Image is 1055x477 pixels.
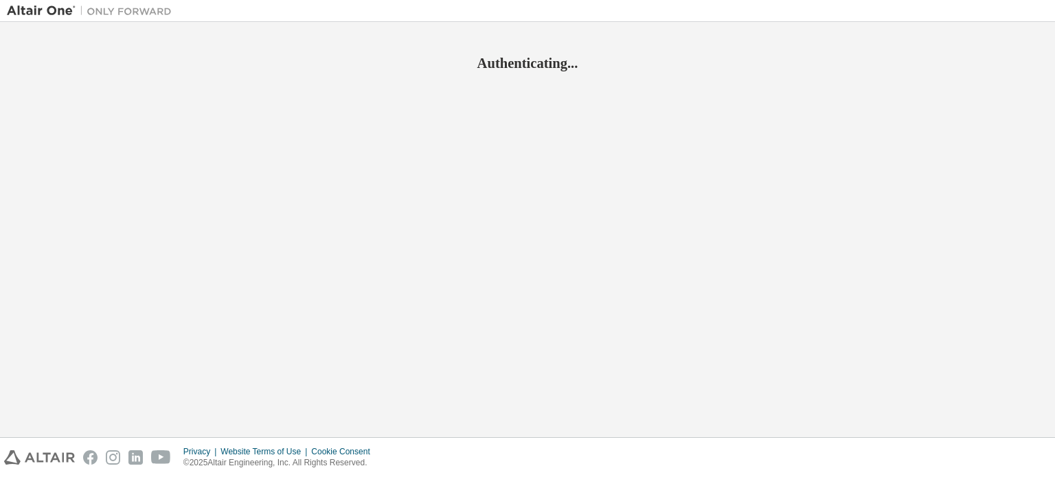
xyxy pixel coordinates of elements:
[106,450,120,465] img: instagram.svg
[311,446,378,457] div: Cookie Consent
[220,446,311,457] div: Website Terms of Use
[4,450,75,465] img: altair_logo.svg
[183,446,220,457] div: Privacy
[183,457,378,469] p: © 2025 Altair Engineering, Inc. All Rights Reserved.
[7,54,1048,72] h2: Authenticating...
[83,450,98,465] img: facebook.svg
[151,450,171,465] img: youtube.svg
[128,450,143,465] img: linkedin.svg
[7,4,179,18] img: Altair One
